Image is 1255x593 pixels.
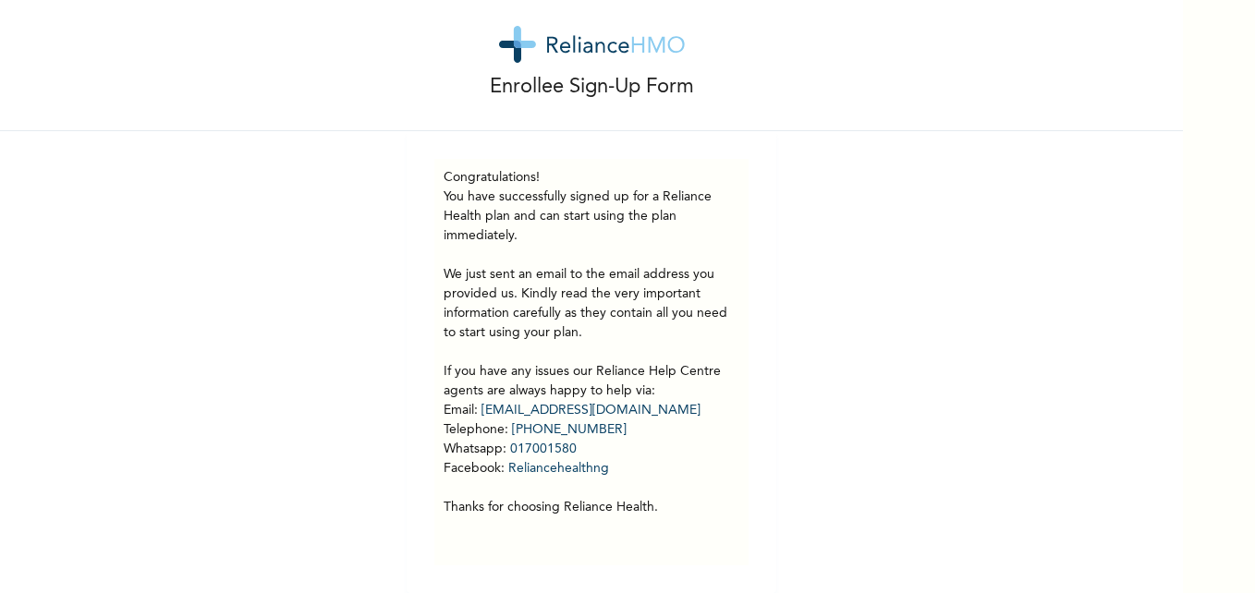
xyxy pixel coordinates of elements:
a: Reliancehealthng [508,462,609,475]
a: [EMAIL_ADDRESS][DOMAIN_NAME] [481,404,701,417]
h3: Congratulations! [444,168,739,188]
a: [PHONE_NUMBER] [512,423,627,436]
img: logo [499,26,685,63]
p: Enrollee Sign-Up Form [490,72,694,103]
p: You have successfully signed up for a Reliance Health plan and can start using the plan immediate... [444,188,739,517]
a: 017001580 [510,442,577,455]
